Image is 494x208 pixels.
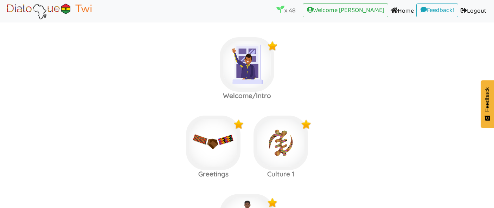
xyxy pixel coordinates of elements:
[303,4,388,18] a: Welcome [PERSON_NAME]
[267,197,278,208] img: x9Y5jP2O4Z5kwAAAABJRU5ErkJggg==
[458,4,489,19] a: Logout
[267,41,278,51] img: x9Y5jP2O4Z5kwAAAABJRU5ErkJggg==
[481,80,494,128] button: Feedback - Show survey
[254,116,308,170] img: adinkra_beredum.b0fe9998.png
[213,92,281,100] h3: Welcome/Intro
[220,37,274,92] img: welcome-textile.9f7a6d7f.png
[301,119,312,130] img: x9Y5jP2O4Z5kwAAAABJRU5ErkJggg==
[484,87,490,112] span: Feedback
[247,170,315,178] h3: Culture 1
[416,4,458,18] a: Feedback!
[388,4,416,19] a: Home
[233,119,244,130] img: x9Y5jP2O4Z5kwAAAABJRU5ErkJggg==
[180,170,247,178] h3: Greetings
[186,116,240,170] img: greetings.3fee7869.jpg
[5,2,94,20] img: Brand
[276,5,296,15] p: x 48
